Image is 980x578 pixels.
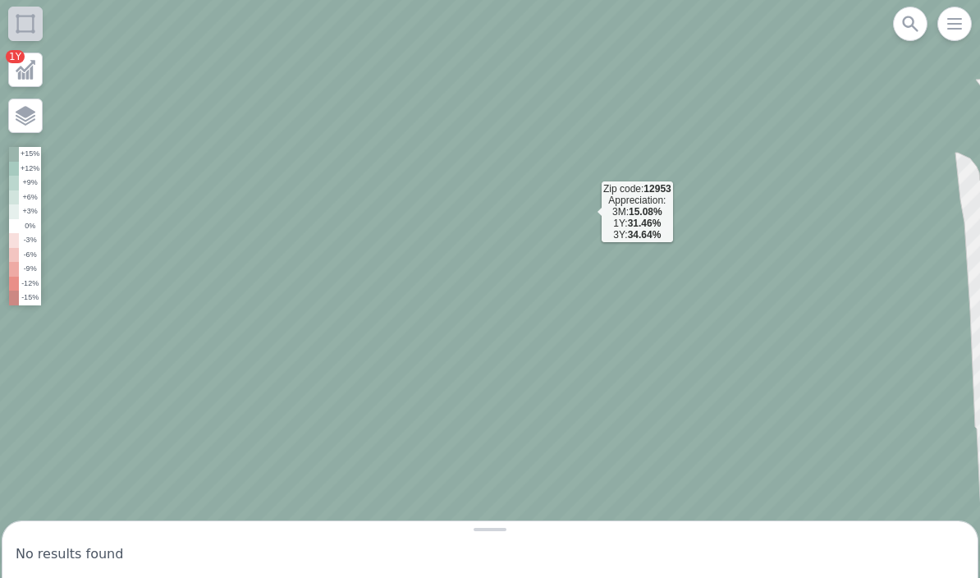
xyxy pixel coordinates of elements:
td: -6% [19,248,41,263]
td: +9% [19,176,41,190]
td: -15% [19,291,41,305]
div: 1Y [6,50,25,63]
td: -12% [19,277,41,291]
td: -9% [19,262,41,277]
div: No results found [16,544,964,564]
td: +3% [19,204,41,219]
td: -3% [19,233,41,248]
td: +12% [19,162,41,177]
td: +15% [19,147,41,162]
td: 0% [19,219,41,234]
td: +6% [19,190,41,205]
